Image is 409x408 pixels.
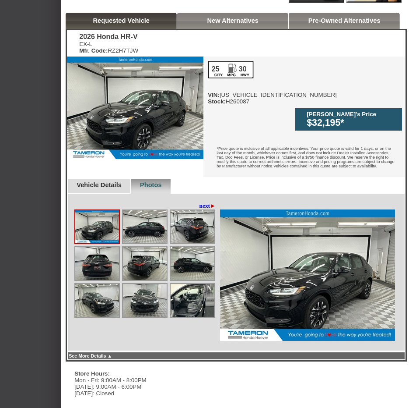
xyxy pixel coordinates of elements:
b: Mfr. Code: [79,47,108,54]
img: Image.aspx [75,210,119,243]
img: Image.aspx [123,247,167,280]
u: Vehicles contained in this quote are subject to availability. [273,164,377,168]
img: Image.aspx [171,247,214,280]
div: *Price quote is inclusive of all applicable incentives. Your price quote is valid for 1 days, or ... [203,140,405,177]
b: VIN: [208,92,220,98]
div: Mon - Fri: 9:00AM - 8:00PM [DATE]: 9:00AM - 6:00PM [DATE]: Closed [74,377,206,397]
a: See More Details ▲ [69,353,112,358]
img: Image.aspx [75,284,119,317]
img: Image.aspx [123,210,167,243]
div: [US_VEHICLE_IDENTIFICATION_NUMBER] H260087 [208,61,337,105]
img: Image.aspx [171,210,214,243]
div: 30 [238,65,247,73]
div: 25 [211,65,220,73]
img: 2026 Honda HR-V [67,57,203,159]
a: next► [199,202,216,209]
div: EX-L RZ2H7TJW [79,41,138,54]
a: Requested Vehicle [93,17,150,24]
img: Image.aspx [220,209,395,341]
a: Pre-Owned Alternatives [308,17,381,24]
span: ► [210,202,216,209]
div: Store Hours: [74,370,201,377]
img: Image.aspx [75,247,119,280]
b: Stock: [208,98,226,105]
a: Vehicle Details [77,181,122,188]
a: Photos [140,181,162,188]
div: 2026 Honda HR-V [79,33,138,41]
div: $32,195* [307,117,398,128]
a: New Alternatives [207,17,259,24]
div: [PERSON_NAME]'s Price [307,111,398,117]
img: Image.aspx [171,284,214,317]
img: Image.aspx [123,284,167,317]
